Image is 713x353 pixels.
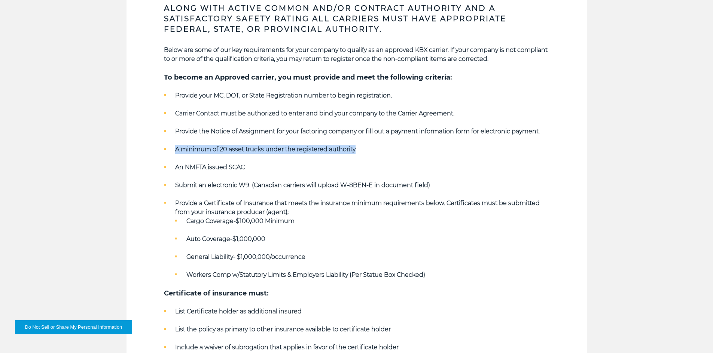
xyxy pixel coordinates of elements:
[186,217,295,225] strong: Cargo Coverage-$100,000 Minimum
[164,289,269,297] strong: Certificate of insurance must:
[175,146,356,153] strong: A minimum of 20 asset trucks under the registered authority
[186,253,305,260] strong: General Liability- $1,000,000/occurrence
[175,199,540,216] strong: Provide a Certificate of Insurance that meets the insurance minimum requirements below. Certifica...
[164,46,548,62] strong: Below are some of our key requirements for your company to qualify as an approved KBX carrier. If...
[175,92,392,99] strong: Provide your MC, DOT, or State Registration number to begin registration.
[175,110,454,117] strong: Carrier Contact must be authorized to enter and bind your company to the Carrier Agreement.
[15,320,132,334] button: Do Not Sell or Share My Personal Information
[175,128,540,135] strong: Provide the Notice of Assignment for your factoring company or fill out a payment information for...
[175,344,399,351] strong: Include a waiver of subrogation that applies in favor of the certificate holder
[186,235,265,242] strong: Auto Coverage-$1,000,000
[175,308,302,315] strong: List Certificate holder as additional insured
[175,182,430,189] strong: Submit an electronic W9. (Canadian carriers will upload W-8BEN-E in document field)
[676,317,713,353] iframe: Chat Widget
[164,72,549,82] h5: To become an Approved carrier, you must provide and meet the following criteria:
[175,326,391,333] strong: List the policy as primary to other insurance available to certificate holder
[175,164,245,171] strong: An NMFTA issued SCAC
[164,3,549,34] h3: Along with Active Common and/or Contract Authority and a Satisfactory safety rating all carriers ...
[186,271,425,278] strong: Workers Comp w/Statutory Limits & Employers Liability (Per Statue Box Checked)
